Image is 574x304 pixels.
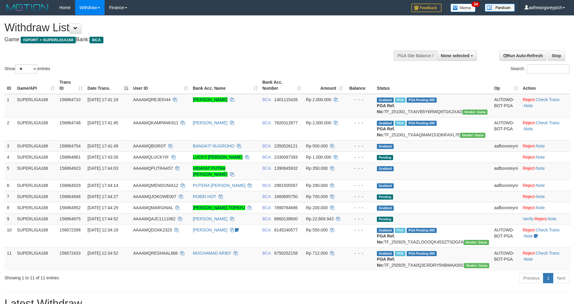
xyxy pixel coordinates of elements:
span: BCA [262,205,271,210]
span: AAAAMQMENDUNIA12 [133,183,178,188]
span: Copy 1660695750 to clipboard [274,194,298,199]
td: 6 [5,180,14,191]
span: [DATE] 12:34:52 [87,251,118,256]
td: SUPERLIGA168 [14,202,57,213]
img: MOTION_logo.png [5,3,50,12]
td: SUPERLIGA168 [14,140,57,151]
th: Game/API: activate to sort column ascending [14,77,57,94]
a: Reject [523,120,535,125]
div: - - - [348,194,372,200]
div: - - - [348,205,372,211]
span: PGA Pending [407,228,437,233]
a: HIDAYAT PUTRA [PERSON_NAME] [193,166,227,177]
span: Copy 6750252158 to clipboard [274,251,298,256]
span: Rp 1.000.000 [306,155,331,160]
span: AAAAMQKAMPANK911 [133,120,179,125]
span: Rp 22.669.943 [306,216,334,221]
a: Note [524,103,533,108]
span: Grabbed [377,121,394,126]
span: ISPORT > SUPERLIGA168 [21,37,76,43]
a: [PERSON_NAME] [193,120,227,125]
span: [DATE] 17:44:03 [87,166,118,171]
th: Bank Acc. Name: activate to sort column ascending [191,77,260,94]
span: Pending [377,194,393,200]
span: [DATE] 17:41:19 [87,97,118,102]
a: MOCHAMAD ARIEF [193,251,231,256]
span: 156864748 [60,120,81,125]
div: - - - [348,165,372,171]
span: Pending [377,217,393,222]
th: Amount: activate to sort column ascending [304,77,345,94]
span: Copy 1390845932 to clipboard [274,166,298,171]
span: Copy 2350526121 to clipboard [274,144,298,148]
td: · · [521,94,570,117]
span: Rp 500.000 [306,144,328,148]
span: BCA [262,120,271,125]
span: 156864929 [60,183,81,188]
td: aafbovsreyni [492,140,520,151]
button: None selected [437,51,477,61]
span: [DATE] 17:44:14 [87,183,118,188]
a: Reject [523,155,535,160]
a: [PERSON_NAME] TOPAYU [193,205,245,210]
span: 156864952 [60,205,81,210]
span: AAAAMQRESHAAL666 [133,251,178,256]
span: 156864923 [60,166,81,171]
img: Feedback.jpg [411,4,441,12]
a: Check Trans [536,251,560,256]
span: AAAAMQAJC1111062 [133,216,176,221]
span: Grabbed [377,166,394,171]
a: 1 [543,273,553,283]
span: Copy 7820312877 to clipboard [274,120,298,125]
td: · [521,191,570,202]
span: Rp 200.000 [306,205,328,210]
span: 156672433 [60,251,81,256]
span: Copy 6145240577 to clipboard [274,228,298,232]
td: SUPERLIGA168 [14,151,57,163]
td: 7 [5,191,14,202]
span: Grabbed [377,228,394,233]
td: · [521,151,570,163]
span: [DATE] 17:43:26 [87,155,118,160]
span: AAAAMQREJEKI44 [133,97,171,102]
b: PGA Ref. No: [377,234,395,244]
a: [PERSON_NAME] [193,216,227,221]
th: Op: activate to sort column ascending [492,77,520,94]
a: Note [548,216,557,221]
td: SUPERLIGA168 [14,191,57,202]
span: AAAAMQLUCKYIF [133,155,169,160]
td: · · [521,117,570,140]
a: Verify [523,216,533,221]
span: Grabbed [377,144,394,149]
td: SUPERLIGA168 [14,247,57,271]
span: Marked by aafsoycanthlai [395,121,405,126]
a: Note [536,155,545,160]
a: Note [524,257,533,262]
span: Grabbed [377,98,394,103]
img: Button%20Memo.svg [450,4,476,12]
span: [DATE] 17:44:52 [87,216,118,221]
span: BCA [262,228,271,232]
span: BCA [262,194,271,199]
a: Reject [523,251,535,256]
span: 156864754 [60,144,81,148]
td: SUPERLIGA168 [14,213,57,224]
span: Rp 550.000 [306,228,328,232]
span: Copy 7890764686 to clipboard [274,205,298,210]
span: Copy 1401115426 to clipboard [274,97,298,102]
span: Rp 2.000.000 [306,120,331,125]
div: - - - [348,154,372,160]
a: Next [553,273,569,283]
span: [DATE] 17:44:27 [87,194,118,199]
span: BCA [262,144,271,148]
td: aafbovsreyni [492,202,520,213]
span: None selected [441,53,469,58]
a: BANGKIT NUGROHO [193,144,234,148]
th: Action [521,77,570,94]
span: Marked by aafsoycanthlai [395,98,405,103]
td: 11 [5,247,14,271]
span: Grabbed [377,251,394,256]
td: SUPERLIGA168 [14,180,57,191]
a: Note [536,205,545,210]
b: PGA Ref. No: [377,257,395,268]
